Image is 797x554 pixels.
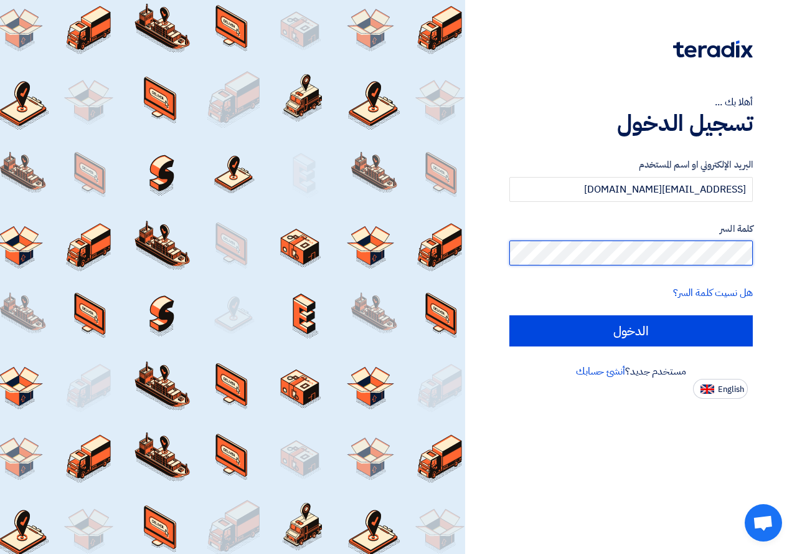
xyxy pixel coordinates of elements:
h1: تسجيل الدخول [509,110,753,137]
label: البريد الإلكتروني او اسم المستخدم [509,158,753,172]
button: English [693,379,748,399]
a: أنشئ حسابك [576,364,625,379]
img: en-US.png [700,384,714,394]
span: English [718,385,744,394]
div: أهلا بك ... [509,95,753,110]
a: Open chat [745,504,782,542]
label: كلمة السر [509,222,753,236]
img: Teradix logo [673,41,753,58]
a: هل نسيت كلمة السر؟ [673,285,753,300]
input: أدخل بريد العمل الإلكتروني او اسم المستخدم الخاص بك ... [509,177,753,202]
div: مستخدم جديد؟ [509,364,753,379]
input: الدخول [509,315,753,346]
